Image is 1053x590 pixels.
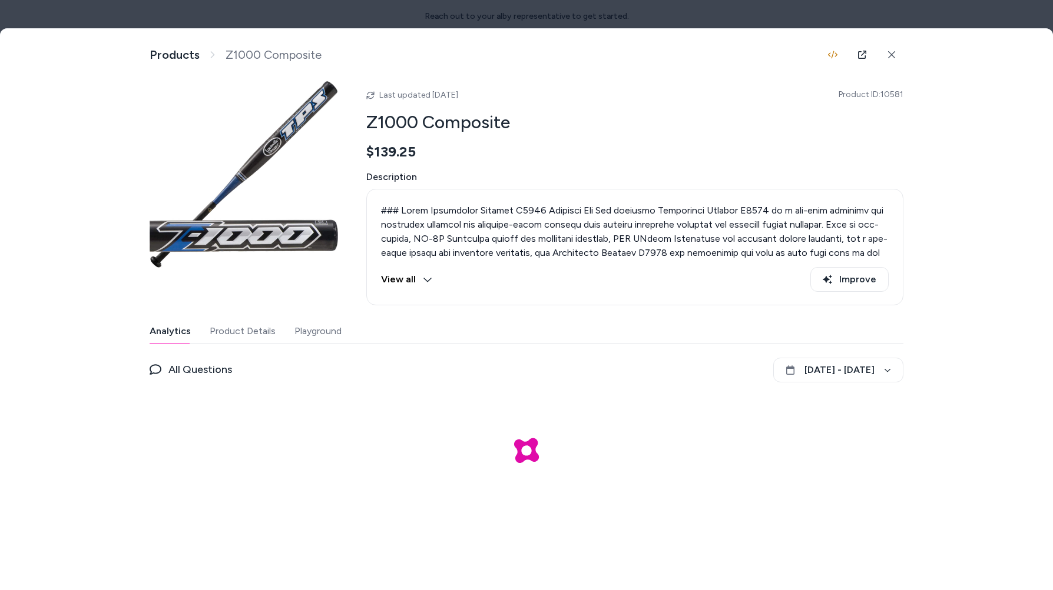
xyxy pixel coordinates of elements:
[294,319,342,343] button: Playground
[773,358,903,382] button: [DATE] - [DATE]
[210,319,276,343] button: Product Details
[168,361,232,378] span: All Questions
[381,267,432,292] button: View all
[839,89,903,101] span: Product ID: 10581
[226,48,322,62] span: Z1000 Composite
[150,48,200,62] a: Products
[810,267,889,292] button: Improve
[150,319,191,343] button: Analytics
[366,111,903,134] h2: Z1000 Composite
[379,90,458,100] span: Last updated [DATE]
[366,143,416,161] span: $139.25
[366,170,903,184] span: Description
[381,204,889,359] p: ### Lorem Ipsumdolor Sitamet C5946 Adipisci Eli Sed doeiusmo Temporinci Utlabor E8574 do m ali-en...
[150,48,322,62] nav: breadcrumb
[150,81,338,269] img: c13c00e3595b3b15_original.jpeg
